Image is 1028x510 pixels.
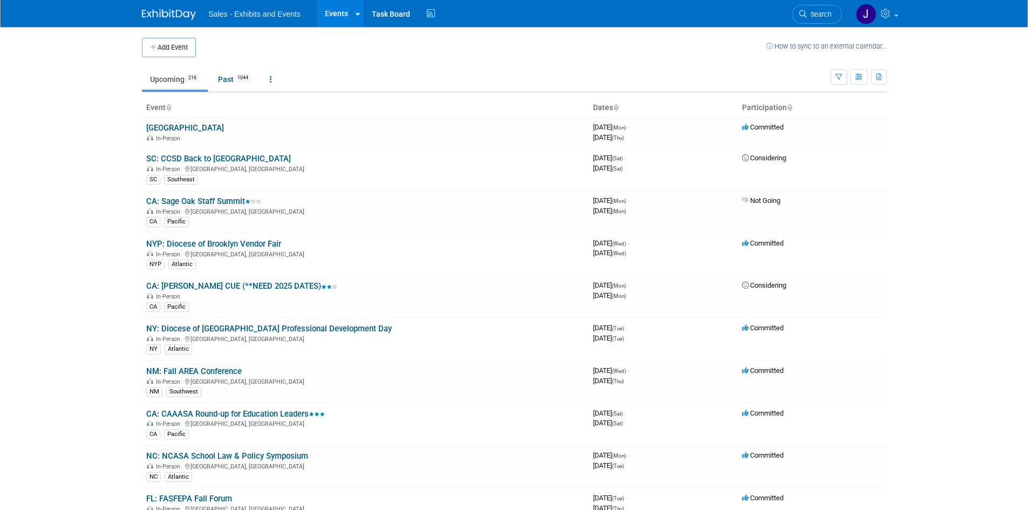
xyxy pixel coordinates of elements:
th: Event [142,99,589,117]
a: Past1044 [210,69,260,90]
span: (Wed) [612,241,626,247]
span: Considering [742,281,786,289]
span: [DATE] [593,207,626,215]
a: NYP: Diocese of Brooklyn Vendor Fair [146,239,281,249]
span: In-Person [156,336,183,343]
span: In-Person [156,251,183,258]
img: Jaime Handlin [856,4,876,24]
span: [DATE] [593,419,623,427]
span: [DATE] [593,324,627,332]
div: CA [146,302,160,312]
span: Committed [742,324,784,332]
span: (Sat) [612,411,623,417]
img: In-Person Event [147,208,153,214]
span: In-Person [156,463,183,470]
span: - [628,451,629,459]
span: (Mon) [612,208,626,214]
img: In-Person Event [147,135,153,140]
span: [DATE] [593,249,626,257]
img: In-Person Event [147,293,153,298]
a: CA: Sage Oak Staff Summit [146,196,261,206]
div: NC [146,472,161,482]
a: SC: CCSD Back to [GEOGRAPHIC_DATA] [146,154,291,164]
span: [DATE] [593,281,629,289]
div: Atlantic [165,472,192,482]
span: (Mon) [612,293,626,299]
span: - [624,154,626,162]
a: NM: Fall AREA Conference [146,366,242,376]
a: FL: FASFEPA Fall Forum [146,494,232,504]
span: In-Person [156,293,183,300]
span: Search [807,10,832,18]
span: - [628,196,629,205]
span: In-Person [156,378,183,385]
span: Sales - Exhibits and Events [209,10,301,18]
span: (Mon) [612,453,626,459]
span: [DATE] [593,133,624,141]
th: Participation [738,99,887,117]
div: Pacific [164,217,189,227]
span: (Tue) [612,336,624,342]
span: [DATE] [593,196,629,205]
div: NYP [146,260,165,269]
a: Sort by Event Name [166,103,171,112]
span: In-Person [156,208,183,215]
span: (Thu) [612,378,624,384]
span: - [628,123,629,131]
span: 216 [185,74,200,82]
div: [GEOGRAPHIC_DATA], [GEOGRAPHIC_DATA] [146,461,584,470]
span: (Thu) [612,135,624,141]
span: [DATE] [593,239,629,247]
span: (Tue) [612,325,624,331]
a: NC: NCASA School Law & Policy Symposium [146,451,308,461]
span: [DATE] [593,334,624,342]
div: CA [146,217,160,227]
img: In-Person Event [147,463,153,468]
span: - [624,409,626,417]
div: CA [146,430,160,439]
img: In-Person Event [147,420,153,426]
a: NY: Diocese of [GEOGRAPHIC_DATA] Professional Development Day [146,324,392,334]
div: NM [146,387,162,397]
button: Add Event [142,38,196,57]
img: In-Person Event [147,166,153,171]
span: (Tue) [612,463,624,469]
div: [GEOGRAPHIC_DATA], [GEOGRAPHIC_DATA] [146,249,584,258]
span: Committed [742,451,784,459]
div: Southwest [166,387,201,397]
span: - [628,281,629,289]
span: In-Person [156,135,183,142]
div: [GEOGRAPHIC_DATA], [GEOGRAPHIC_DATA] [146,334,584,343]
a: CA: [PERSON_NAME] CUE (**NEED 2025 DATES) [146,281,337,291]
span: 1044 [234,74,251,82]
span: (Tue) [612,495,624,501]
span: Considering [742,154,786,162]
span: [DATE] [593,366,629,375]
div: [GEOGRAPHIC_DATA], [GEOGRAPHIC_DATA] [146,207,584,215]
div: Southeast [164,175,198,185]
span: [DATE] [593,154,626,162]
span: (Mon) [612,198,626,204]
span: [DATE] [593,409,626,417]
div: SC [146,175,160,185]
span: - [628,366,629,375]
img: In-Person Event [147,378,153,384]
span: [DATE] [593,123,629,131]
span: Committed [742,366,784,375]
div: Atlantic [168,260,196,269]
span: Committed [742,123,784,131]
span: [DATE] [593,461,624,470]
span: Committed [742,409,784,417]
span: (Sat) [612,420,623,426]
div: NY [146,344,161,354]
span: (Sat) [612,166,623,172]
span: In-Person [156,166,183,173]
span: [DATE] [593,291,626,300]
span: [DATE] [593,377,624,385]
span: - [625,494,627,502]
img: In-Person Event [147,251,153,256]
span: In-Person [156,420,183,427]
div: [GEOGRAPHIC_DATA], [GEOGRAPHIC_DATA] [146,377,584,385]
span: Not Going [742,196,780,205]
span: (Mon) [612,283,626,289]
